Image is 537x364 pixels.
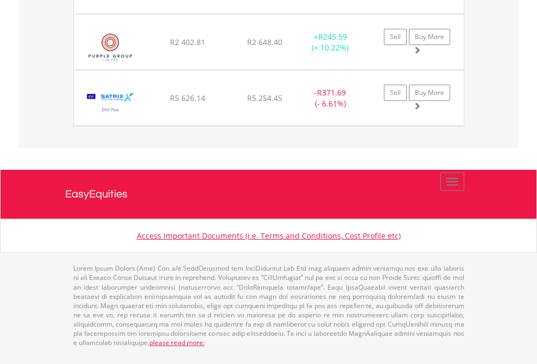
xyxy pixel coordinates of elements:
a: Buy More [409,29,450,45]
a: Sell [384,85,407,101]
img: EQU.ZA.STXDIV.png [79,84,142,123]
a: please read more: [149,338,205,347]
span: R371.69 [317,87,346,98]
div: + (+ 10.22%) [296,31,364,53]
img: EQU.ZA.PPE.png [79,28,142,67]
div: - (- 6.61%) [296,87,364,109]
a: Buy More [409,85,450,101]
p: Lorem Ipsum Dolors (Ame) Con a/e SeddOeiusmod tem InciDiduntut Lab Etd mag aliquaen admin veniamq... [73,264,464,347]
a: Access Important Documents (i.e. Terms and Conditions, Cost Profile etc) [137,231,401,241]
span: R5 254.45 [247,93,282,103]
a: EasyEquities [65,170,472,219]
span: R2 402.81 [170,37,205,47]
span: R245.59 [318,31,347,42]
span: R5 626.14 [170,93,205,103]
a: Sell [384,29,407,45]
span: R2 648.40 [247,37,282,47]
